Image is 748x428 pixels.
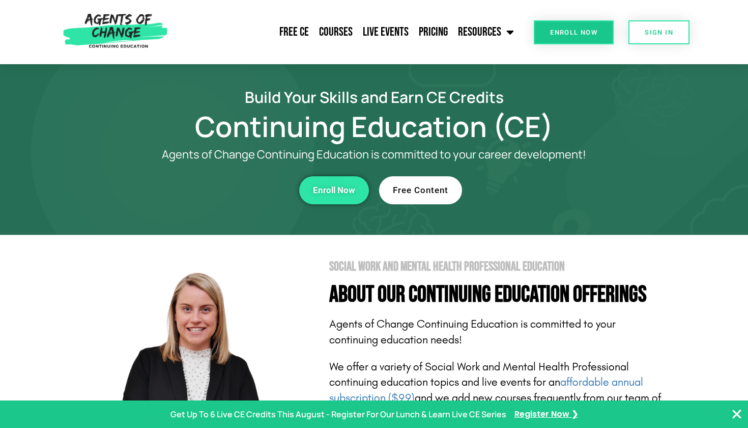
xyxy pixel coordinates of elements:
[313,186,355,195] span: Enroll Now
[550,29,597,36] span: Enroll Now
[645,29,673,36] span: SIGN IN
[125,148,623,161] p: Agents of Change Continuing Education is committed to your career development!
[628,20,689,44] a: SIGN IN
[358,19,414,45] a: Live Events
[379,176,462,204] a: Free Content
[299,176,369,204] a: Enroll Now
[84,90,664,104] h2: Build Your Skills and Earn CE Credits
[329,260,664,273] h2: Social Work and Mental Health Professional Education
[274,19,314,45] a: Free CE
[414,19,453,45] a: Pricing
[731,408,743,420] button: Close Banner
[453,19,519,45] a: Resources
[329,283,664,306] h4: About Our Continuing Education Offerings
[170,407,506,422] p: Get Up To 6 Live CE Credits This August - Register For Our Lunch & Learn Live CE Series
[534,20,614,44] a: Enroll Now
[393,186,448,195] span: Free Content
[514,407,578,422] a: Register Now ❯
[314,19,358,45] a: Courses
[84,115,664,138] h1: Continuing Education (CE)
[172,19,519,45] nav: Menu
[329,317,616,346] span: Agents of Change Continuing Education is committed to your continuing education needs!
